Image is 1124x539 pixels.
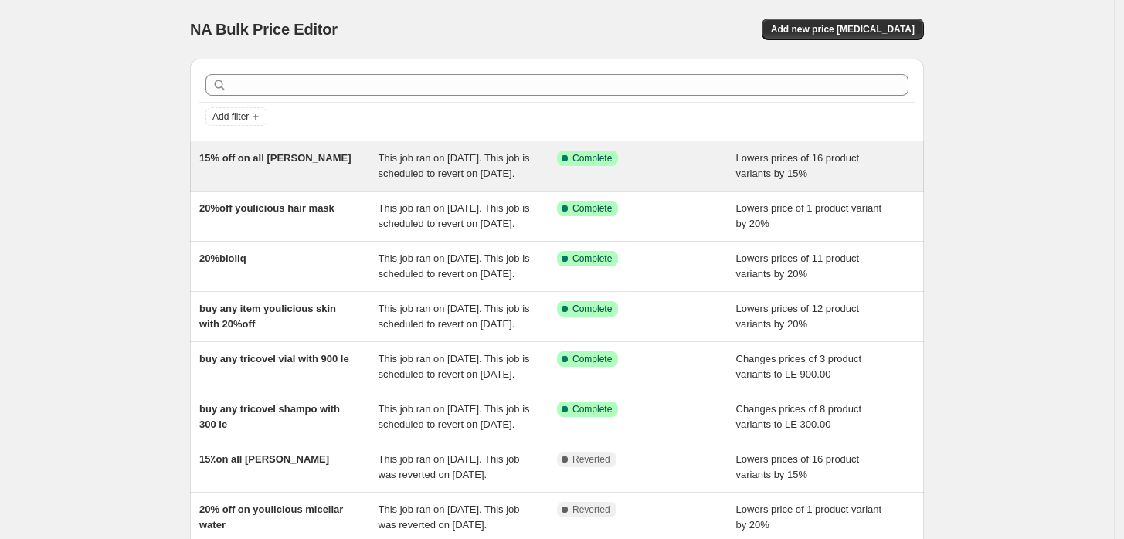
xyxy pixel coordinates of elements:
[199,453,329,465] span: 15٪؜on all [PERSON_NAME]
[736,152,860,179] span: Lowers prices of 16 product variants by 15%
[190,21,338,38] span: NA Bulk Price Editor
[572,453,610,466] span: Reverted
[199,303,336,330] span: buy any item youlicious skin with 20%off
[572,303,612,315] span: Complete
[379,453,520,480] span: This job ran on [DATE]. This job was reverted on [DATE].
[379,152,530,179] span: This job ran on [DATE]. This job is scheduled to revert on [DATE].
[572,202,612,215] span: Complete
[199,152,351,164] span: 15% off on all [PERSON_NAME]
[379,403,530,430] span: This job ran on [DATE]. This job is scheduled to revert on [DATE].
[199,353,349,364] span: buy any tricovel vial with 900 le
[736,303,860,330] span: Lowers prices of 12 product variants by 20%
[736,202,882,229] span: Lowers price of 1 product variant by 20%
[379,202,530,229] span: This job ran on [DATE]. This job is scheduled to revert on [DATE].
[379,253,530,280] span: This job ran on [DATE]. This job is scheduled to revert on [DATE].
[572,503,610,516] span: Reverted
[199,202,334,214] span: 20%off youlicious hair mask
[736,453,860,480] span: Lowers prices of 16 product variants by 15%
[572,403,612,415] span: Complete
[379,503,520,531] span: This job ran on [DATE]. This job was reverted on [DATE].
[199,503,343,531] span: 20% off on youlicious micellar water
[199,253,246,264] span: 20%bioliq
[736,253,860,280] span: Lowers prices of 11 product variants by 20%
[379,303,530,330] span: This job ran on [DATE]. This job is scheduled to revert on [DATE].
[379,353,530,380] span: This job ran on [DATE]. This job is scheduled to revert on [DATE].
[736,503,882,531] span: Lowers price of 1 product variant by 20%
[572,152,612,164] span: Complete
[205,107,267,126] button: Add filter
[771,23,915,36] span: Add new price [MEDICAL_DATA]
[199,403,340,430] span: buy any tricovel shampo with 300 le
[736,403,862,430] span: Changes prices of 8 product variants to LE 300.00
[736,353,862,380] span: Changes prices of 3 product variants to LE 900.00
[572,353,612,365] span: Complete
[762,19,924,40] button: Add new price [MEDICAL_DATA]
[212,110,249,123] span: Add filter
[572,253,612,265] span: Complete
